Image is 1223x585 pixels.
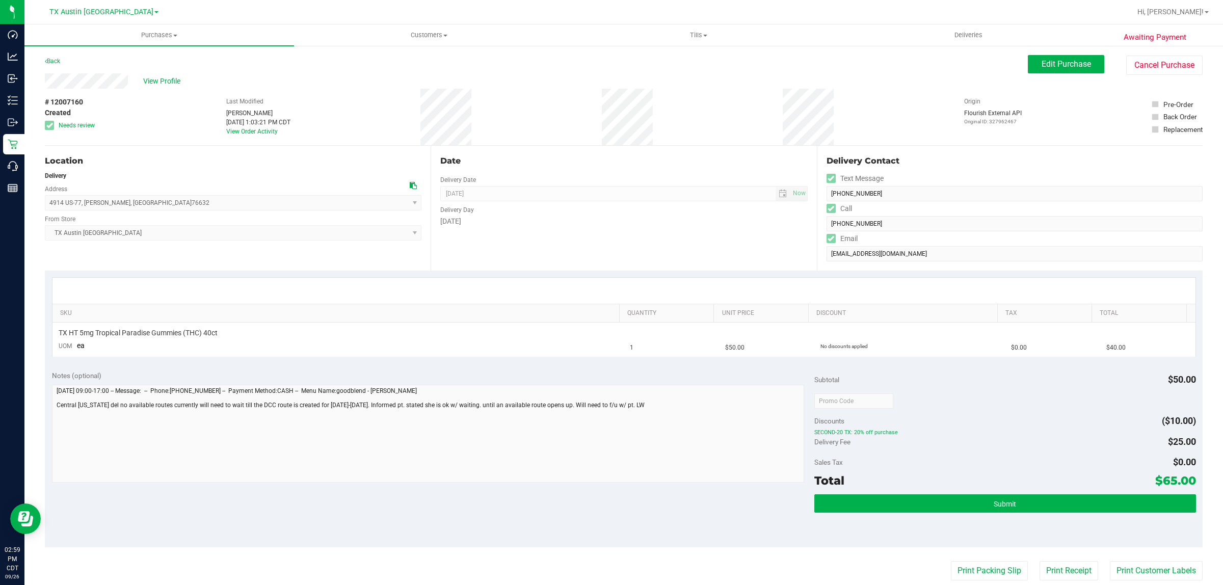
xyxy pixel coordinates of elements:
span: No discounts applied [820,343,868,349]
a: Deliveries [834,24,1103,46]
p: 02:59 PM CDT [5,545,20,573]
div: Copy address to clipboard [410,180,417,191]
button: Submit [814,494,1195,513]
div: Back Order [1163,112,1197,122]
span: Customers [295,31,563,40]
span: Submit [994,500,1016,508]
p: Original ID: 327962467 [964,118,1022,125]
a: Customers [294,24,564,46]
label: Delivery Day [440,205,474,215]
button: Print Packing Slip [951,561,1028,580]
a: View Order Activity [226,128,278,135]
span: 1 [630,343,633,353]
inline-svg: Reports [8,183,18,193]
p: 09/26 [5,573,20,580]
span: Tills [564,31,833,40]
span: View Profile [143,76,184,87]
div: Pre-Order [1163,99,1193,110]
input: Format: (999) 999-9999 [827,186,1203,201]
span: $65.00 [1155,473,1196,488]
span: Hi, [PERSON_NAME]! [1137,8,1204,16]
div: [PERSON_NAME] [226,109,290,118]
button: Print Receipt [1040,561,1098,580]
span: Deliveries [941,31,996,40]
a: Unit Price [722,309,805,317]
button: Cancel Purchase [1126,56,1203,75]
input: Format: (999) 999-9999 [827,216,1203,231]
span: $40.00 [1106,343,1126,353]
div: Location [45,155,421,167]
label: From Store [45,215,75,224]
div: Delivery Contact [827,155,1203,167]
inline-svg: Retail [8,139,18,149]
div: [DATE] 1:03:21 PM CDT [226,118,290,127]
a: Tax [1005,309,1088,317]
label: Email [827,231,858,246]
span: Purchases [24,31,294,40]
span: Total [814,473,844,488]
span: $50.00 [1168,374,1196,385]
a: SKU [60,309,616,317]
span: Needs review [59,121,95,130]
input: Promo Code [814,393,893,409]
a: Tills [564,24,833,46]
span: ea [77,341,85,350]
label: Address [45,184,67,194]
span: # 12007160 [45,97,83,108]
a: Quantity [627,309,710,317]
inline-svg: Dashboard [8,30,18,40]
a: Back [45,58,60,65]
span: Awaiting Payment [1124,32,1186,43]
inline-svg: Analytics [8,51,18,62]
strong: Delivery [45,172,66,179]
span: Notes (optional) [52,371,101,380]
div: Replacement [1163,124,1203,135]
span: SECOND-20 TX: 20% off purchase [814,429,1195,436]
span: Subtotal [814,376,839,384]
button: Print Customer Labels [1110,561,1203,580]
span: Delivery Fee [814,438,850,446]
span: UOM [59,342,72,350]
span: TX Austin [GEOGRAPHIC_DATA] [49,8,153,16]
iframe: Resource center [10,503,41,534]
inline-svg: Call Center [8,161,18,171]
inline-svg: Inbound [8,73,18,84]
label: Call [827,201,852,216]
label: Delivery Date [440,175,476,184]
button: Edit Purchase [1028,55,1104,73]
inline-svg: Outbound [8,117,18,127]
a: Purchases [24,24,294,46]
span: Edit Purchase [1042,59,1091,69]
a: Total [1100,309,1182,317]
span: $0.00 [1173,457,1196,467]
span: $50.00 [725,343,745,353]
label: Last Modified [226,97,263,106]
span: TX HT 5mg Tropical Paradise Gummies (THC) 40ct [59,328,218,338]
label: Text Message [827,171,884,186]
div: [DATE] [440,216,807,227]
span: ($10.00) [1162,415,1196,426]
span: Created [45,108,71,118]
span: Discounts [814,412,844,430]
inline-svg: Inventory [8,95,18,105]
span: $0.00 [1011,343,1027,353]
div: Flourish External API [964,109,1022,125]
span: Sales Tax [814,458,843,466]
div: Date [440,155,807,167]
label: Origin [964,97,980,106]
a: Discount [816,309,993,317]
span: $25.00 [1168,436,1196,447]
